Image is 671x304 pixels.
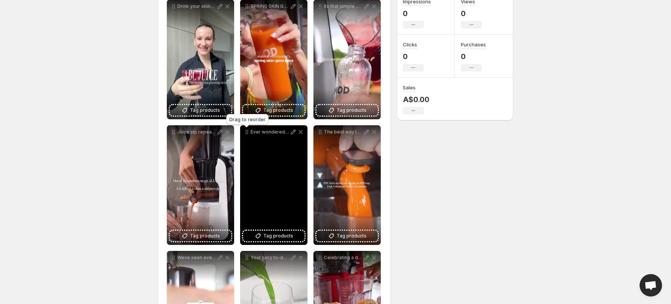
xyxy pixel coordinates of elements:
p: Ever wondered how to make your own almond milk at home Its easier and tastier than you think Soak... [251,129,289,135]
span: Tag products [337,232,367,240]
span: Tag products [190,107,220,114]
p: SPRING SKIN GLOW JUICE Ad modapplicanes Packed with vitamin C antioxidants and anti-inflammatory ... [251,3,289,9]
button: Tag products [170,105,231,116]
button: Tag products [316,105,378,116]
div: The best way to start your morning With a glass of fresh cold pressed juice Do you start your day... [313,125,381,245]
span: Tag products [190,232,220,240]
p: Drink your skincare Apples great for hydration Beets help with detox and circulation Carrots are ... [177,3,216,9]
button: Tag products [170,231,231,241]
p: Juice sip repeat and yes clean Make weekend cleanup a breeze with your MOD Cold Press Juicer Quic... [177,129,216,135]
h3: Clicks [403,41,417,48]
p: A$0.00 [403,95,429,104]
button: Tag products [243,105,304,116]
div: Juice sip repeat and yes clean Make weekend cleanup a breeze with your MOD Cold Press Juicer Quic... [167,125,234,245]
p: 0 [403,9,431,18]
p: Your juicy to-do list just dropped Because life tastes better when you Try a bold new recipe Snea... [251,255,289,261]
p: Celebrating a decade of falling deeper and deeper in love with [PERSON_NAME] and being on this jo... [324,255,363,261]
div: Open chat [640,274,662,297]
button: Tag products [316,231,378,241]
p: Its that simple A simple daily ritual that fuels your body lifts your mood and adds a burst of fr... [324,3,363,9]
span: Tag products [263,232,293,240]
span: Tag products [263,107,293,114]
p: 0 [403,52,424,61]
span: Tag products [337,107,367,114]
div: Ever wondered how to make your own almond milk at home Its easier and tastier than you think Soak... [240,125,307,245]
p: 0 [461,52,486,61]
p: 0 [461,9,482,18]
h3: Purchases [461,41,486,48]
h3: Sales [403,84,416,91]
p: The best way to start your morning With a glass of fresh cold pressed juice Do you start your day... [324,129,363,135]
button: Tag products [243,231,304,241]
p: Weve seen everything even jalapeos Drop yours in the comments and lets have fun [177,255,216,261]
